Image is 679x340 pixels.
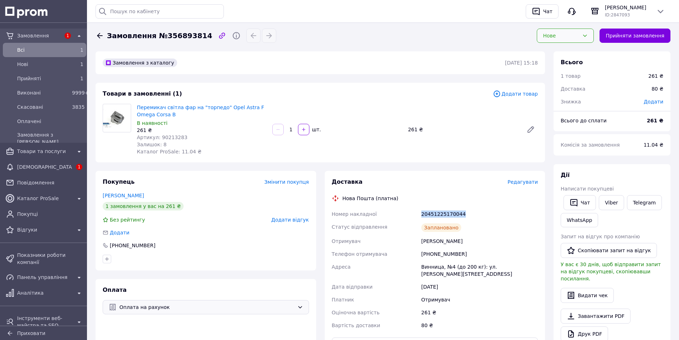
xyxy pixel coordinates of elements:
span: Оплата [103,286,127,293]
input: Пошук по кабінету [96,4,224,19]
span: Отримувач [332,238,361,244]
span: 3835 [72,104,85,110]
span: Покупець [103,178,135,185]
span: Доставка [561,86,585,92]
span: Доставка [332,178,363,185]
span: Адреса [332,264,351,270]
span: Виконані [17,89,69,96]
span: [DEMOGRAPHIC_DATA] [17,163,72,171]
span: Товари в замовленні (1) [103,90,182,97]
button: Видати чек [561,288,614,303]
span: Скасовані [17,103,69,111]
span: Додати відгук [271,217,309,223]
span: Додати [110,230,129,235]
span: Залишок: 8 [137,142,167,147]
div: [PHONE_NUMBER] [109,242,156,249]
div: Чат [542,6,554,17]
span: ID: 2847093 [605,12,630,17]
span: Всього [561,59,583,66]
span: Повідомлення [17,179,83,186]
span: 1 товар [561,73,581,79]
div: Винница, №4 (до 200 кг): ул. [PERSON_NAME][STREET_ADDRESS] [420,260,539,280]
span: Редагувати [508,179,538,185]
div: Заплановано [421,223,462,232]
div: Нова Пошта (платна) [341,195,400,202]
a: Перемикач світла фар на "торпедо" Opel Astra F Omega Corsa B [137,105,264,117]
span: Додати товар [493,90,538,98]
span: Покупці [17,210,83,218]
span: 11.04 ₴ [644,142,663,148]
div: [PHONE_NUMBER] [420,248,539,260]
b: 261 ₴ [647,118,663,123]
div: [DATE] [420,280,539,293]
span: Артикул: 90213283 [137,135,187,140]
button: Прийняти замовлення [600,29,670,43]
div: 261 ₴ [137,127,267,134]
span: Каталог ProSale: 11.04 ₴ [137,149,201,154]
img: Перемикач світла фар на "торпедо" Opel Astra F Omega Corsa B [103,109,131,127]
span: Без рейтингу [110,217,145,223]
span: Додати [644,99,663,105]
span: Знижка [561,99,581,105]
span: Номер накладної [332,211,377,217]
span: Приховати [17,330,45,336]
div: Замовлення з каталогу [103,59,177,67]
button: Чат [564,195,596,210]
span: 9999+ [72,90,89,96]
span: Статус відправлення [332,224,387,230]
span: 1 [65,32,71,39]
span: Дії [561,172,570,178]
span: Телефон отримувача [332,251,387,257]
span: В наявності [137,120,168,126]
div: 80 ₴ [420,319,539,332]
span: 1 [80,61,83,67]
time: [DATE] 15:18 [505,60,538,66]
a: Завантажити PDF [561,309,631,324]
div: Отримувач [420,293,539,306]
button: Скопіювати запит на відгук [561,243,657,258]
span: Прийняті [17,75,69,82]
span: Оплачені [17,118,83,125]
a: Редагувати [524,122,538,137]
div: 80 ₴ [647,81,668,97]
span: Аналітика [17,289,72,296]
span: Нові [17,61,69,68]
span: Інструменти веб-майстра та SEO [17,315,72,329]
a: Viber [599,195,624,210]
a: [PERSON_NAME] [103,193,144,198]
a: WhatsApp [561,213,598,227]
span: Каталог ProSale [17,195,72,202]
span: Платник [332,297,354,303]
span: Змінити покупця [264,179,309,185]
div: 261 ₴ [420,306,539,319]
a: Telegram [627,195,662,210]
span: Товари та послуги [17,148,72,155]
span: [PERSON_NAME] [605,4,650,11]
div: [PERSON_NAME] [420,235,539,248]
button: Чат [526,4,559,19]
span: Вартість доставки [332,323,380,328]
span: Комісія за замовлення [561,142,620,148]
span: Відгуки [17,226,72,233]
div: 1 замовлення у вас на 261 ₴ [103,202,184,210]
span: Написати покупцеві [561,186,614,192]
div: 261 ₴ [648,72,663,80]
span: Показники роботи компанії [17,252,83,266]
span: Всього до сплати [561,118,607,123]
div: 20451225170044 [420,208,539,220]
span: Оціночна вартість [332,310,380,315]
span: Замовлення №356893814 [107,31,212,41]
span: Замовлення з [PERSON_NAME] [17,131,83,146]
span: 1 [80,76,83,81]
span: 1 [80,47,83,53]
span: Запит на відгук про компанію [561,234,640,239]
div: 261 ₴ [405,125,521,135]
span: 1 [76,164,82,170]
span: Всi [17,46,69,54]
span: Оплата на рахунок [119,303,294,311]
div: шт. [310,126,322,133]
span: Замовлення [17,32,61,39]
span: Дата відправки [332,284,373,290]
span: Панель управління [17,274,72,281]
div: Нове [543,32,579,40]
